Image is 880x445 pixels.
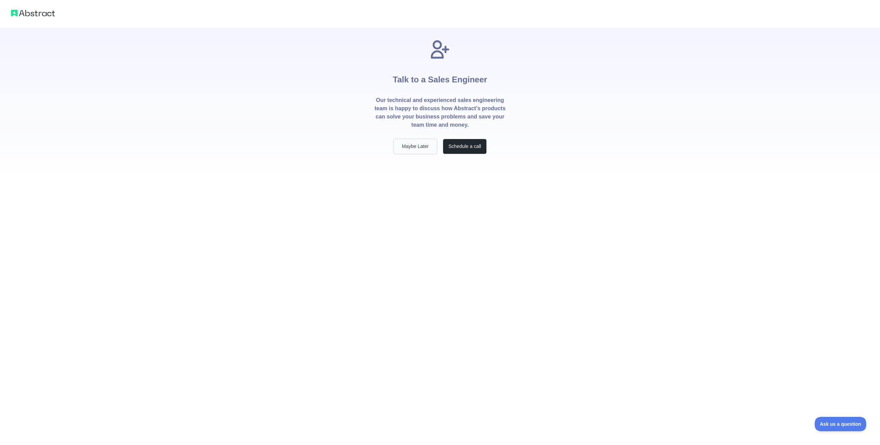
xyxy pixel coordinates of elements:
button: Schedule a call [443,139,487,154]
iframe: Toggle Customer Support [815,417,866,431]
p: Our technical and experienced sales engineering team is happy to discuss how Abstract's products ... [374,96,506,129]
h1: Talk to a Sales Engineer [393,60,487,96]
img: Abstract logo [11,8,55,18]
button: Maybe Later [393,139,437,154]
